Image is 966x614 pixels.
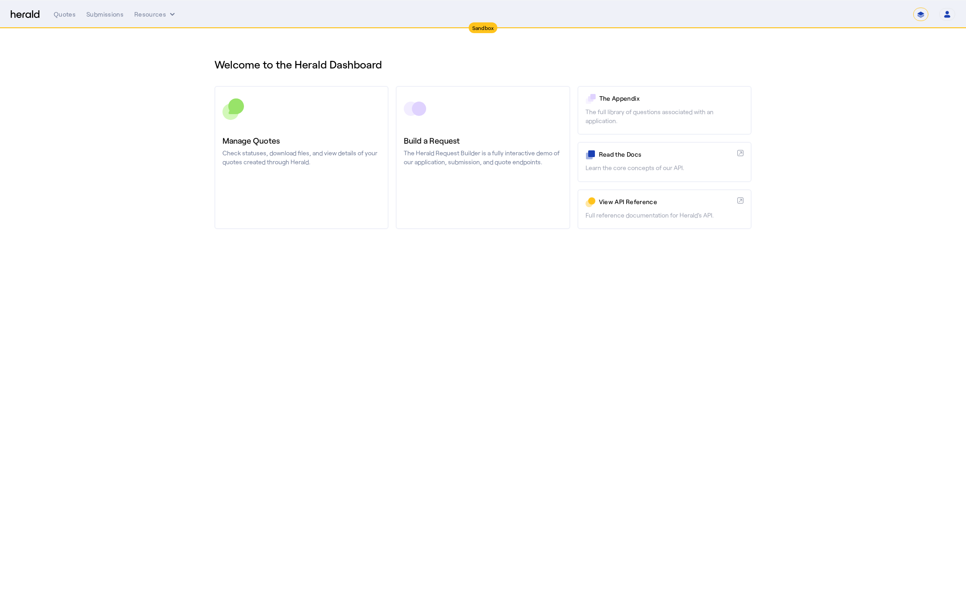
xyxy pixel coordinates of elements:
[586,107,744,125] p: The full library of questions associated with an application.
[469,22,498,33] div: Sandbox
[11,10,39,19] img: Herald Logo
[599,94,744,103] p: The Appendix
[586,211,744,220] p: Full reference documentation for Herald's API.
[222,149,380,166] p: Check statuses, download files, and view details of your quotes created through Herald.
[404,149,562,166] p: The Herald Request Builder is a fully interactive demo of our application, submission, and quote ...
[134,10,177,19] button: Resources dropdown menu
[404,134,562,147] h3: Build a Request
[577,142,752,182] a: Read the DocsLearn the core concepts of our API.
[577,189,752,229] a: View API ReferenceFull reference documentation for Herald's API.
[222,134,380,147] h3: Manage Quotes
[586,163,744,172] p: Learn the core concepts of our API.
[599,197,734,206] p: View API Reference
[54,10,76,19] div: Quotes
[214,86,389,229] a: Manage QuotesCheck statuses, download files, and view details of your quotes created through Herald.
[86,10,124,19] div: Submissions
[214,57,752,72] h1: Welcome to the Herald Dashboard
[396,86,570,229] a: Build a RequestThe Herald Request Builder is a fully interactive demo of our application, submiss...
[599,150,734,159] p: Read the Docs
[577,86,752,135] a: The AppendixThe full library of questions associated with an application.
